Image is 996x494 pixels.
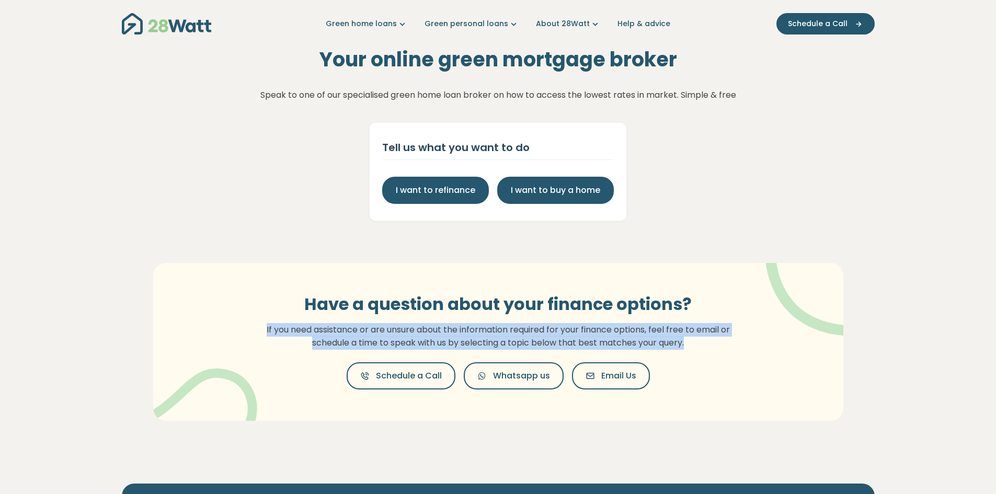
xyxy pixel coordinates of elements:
[326,18,408,29] a: Green home loans
[347,362,455,389] button: Schedule a Call
[260,294,736,314] h3: Have a question about your finance options?
[493,370,550,382] span: Whatsapp us
[260,88,736,102] p: Speak to one of our specialised green home loan broker on how to access the lowest rates in marke...
[572,362,650,389] button: Email Us
[788,18,848,29] span: Schedule a Call
[396,184,475,197] span: I want to refinance
[738,234,875,336] img: vector
[497,177,614,204] button: I want to buy a home
[382,140,614,155] div: Tell us what you want to do
[146,341,257,446] img: vector
[617,18,670,29] a: Help & advice
[601,370,636,382] span: Email Us
[319,48,677,72] h2: Your online green mortgage broker
[260,323,736,350] p: If you need assistance or are unsure about the information required for your finance options, fee...
[536,18,601,29] a: About 28Watt
[776,13,875,35] button: Schedule a Call
[425,18,519,29] a: Green personal loans
[511,184,600,197] span: I want to buy a home
[122,13,211,35] img: 28Watt
[382,177,489,204] button: I want to refinance
[464,362,564,389] button: Whatsapp us
[376,370,442,382] span: Schedule a Call
[122,10,875,37] nav: Main navigation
